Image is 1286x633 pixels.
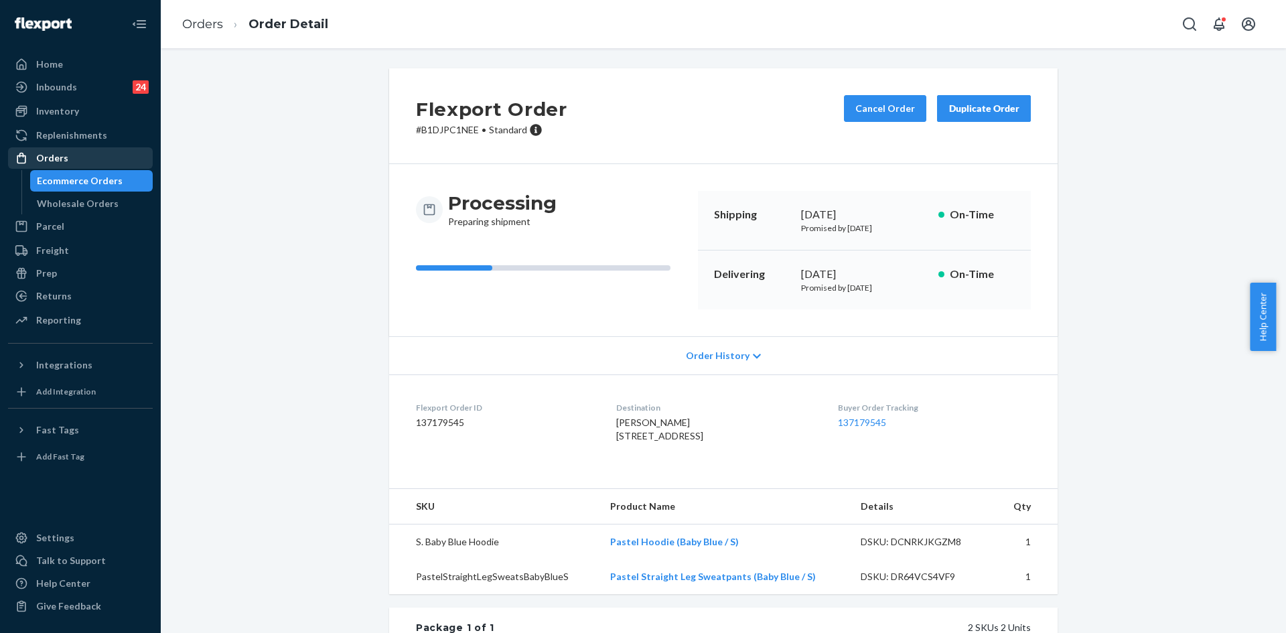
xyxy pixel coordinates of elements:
[389,489,599,524] th: SKU
[416,402,595,413] dt: Flexport Order ID
[950,267,1015,282] p: On-Time
[389,559,599,594] td: PastelStraightLegSweatsBabyBlueS
[616,402,816,413] dt: Destination
[616,417,703,441] span: [PERSON_NAME] [STREET_ADDRESS]
[997,524,1058,560] td: 1
[8,100,153,122] a: Inventory
[248,17,328,31] a: Order Detail
[133,80,149,94] div: 24
[997,559,1058,594] td: 1
[801,267,928,282] div: [DATE]
[36,289,72,303] div: Returns
[801,207,928,222] div: [DATE]
[30,193,153,214] a: Wholesale Orders
[36,313,81,327] div: Reporting
[950,207,1015,222] p: On-Time
[36,386,96,397] div: Add Integration
[8,240,153,261] a: Freight
[8,354,153,376] button: Integrations
[838,402,1031,413] dt: Buyer Order Tracking
[36,244,69,257] div: Freight
[36,80,77,94] div: Inbounds
[8,527,153,549] a: Settings
[416,416,595,429] dd: 137179545
[861,570,987,583] div: DSKU: DR64VCS4VF9
[8,54,153,75] a: Home
[36,554,106,567] div: Talk to Support
[1250,283,1276,351] button: Help Center
[937,95,1031,122] button: Duplicate Order
[599,489,850,524] th: Product Name
[448,191,557,215] h3: Processing
[8,309,153,331] a: Reporting
[714,207,790,222] p: Shipping
[844,95,926,122] button: Cancel Order
[416,95,567,123] h2: Flexport Order
[861,535,987,549] div: DSKU: DCNRKJKGZM8
[8,595,153,617] button: Give Feedback
[1206,11,1232,38] button: Open notifications
[36,531,74,545] div: Settings
[1176,11,1203,38] button: Open Search Box
[15,17,72,31] img: Flexport logo
[610,571,816,582] a: Pastel Straight Leg Sweatpants (Baby Blue / S)
[8,573,153,594] a: Help Center
[37,197,119,210] div: Wholesale Orders
[36,129,107,142] div: Replenishments
[8,125,153,146] a: Replenishments
[36,451,84,462] div: Add Fast Tag
[416,123,567,137] p: # B1DJPC1NEE
[8,419,153,441] button: Fast Tags
[8,446,153,468] a: Add Fast Tag
[801,282,928,293] p: Promised by [DATE]
[30,170,153,192] a: Ecommerce Orders
[36,267,57,280] div: Prep
[126,11,153,38] button: Close Navigation
[36,104,79,118] div: Inventory
[8,216,153,237] a: Parcel
[850,489,997,524] th: Details
[36,600,101,613] div: Give Feedback
[36,151,68,165] div: Orders
[948,102,1019,115] div: Duplicate Order
[8,381,153,403] a: Add Integration
[36,423,79,437] div: Fast Tags
[36,58,63,71] div: Home
[37,174,123,188] div: Ecommerce Orders
[686,349,749,362] span: Order History
[36,358,92,372] div: Integrations
[8,263,153,284] a: Prep
[36,220,64,233] div: Parcel
[838,417,886,428] a: 137179545
[8,285,153,307] a: Returns
[610,536,739,547] a: Pastel Hoodie (Baby Blue / S)
[448,191,557,228] div: Preparing shipment
[482,124,486,135] span: •
[1235,11,1262,38] button: Open account menu
[389,524,599,560] td: S. Baby Blue Hoodie
[171,5,339,44] ol: breadcrumbs
[8,550,153,571] a: Talk to Support
[8,76,153,98] a: Inbounds24
[714,267,790,282] p: Delivering
[997,489,1058,524] th: Qty
[182,17,223,31] a: Orders
[36,577,90,590] div: Help Center
[8,147,153,169] a: Orders
[801,222,928,234] p: Promised by [DATE]
[489,124,527,135] span: Standard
